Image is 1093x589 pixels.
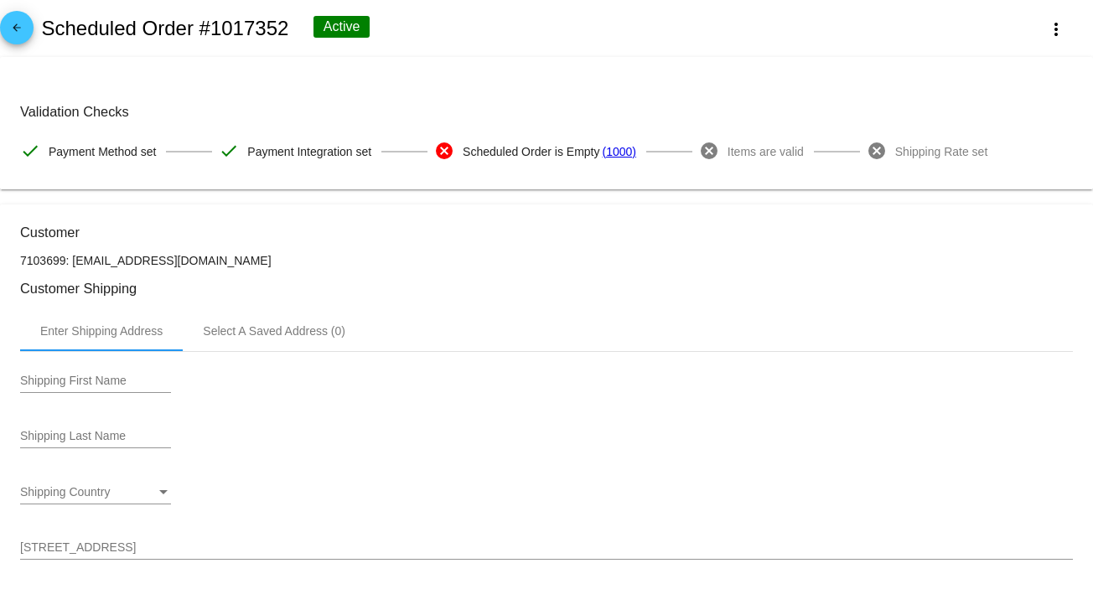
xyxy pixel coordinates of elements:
[219,141,239,161] mat-icon: check
[434,141,454,161] mat-icon: cancel
[699,141,719,161] mat-icon: cancel
[20,375,171,388] input: Shipping First Name
[20,486,171,499] mat-select: Shipping Country
[895,134,988,169] span: Shipping Rate set
[313,16,370,38] div: Active
[41,17,288,40] h2: Scheduled Order #1017352
[7,22,27,42] mat-icon: arrow_back
[20,141,40,161] mat-icon: check
[20,225,1073,240] h3: Customer
[40,324,163,338] div: Enter Shipping Address
[20,281,1073,297] h3: Customer Shipping
[1046,19,1066,39] mat-icon: more_vert
[463,134,599,169] span: Scheduled Order is Empty
[20,430,171,443] input: Shipping Last Name
[20,104,1073,120] h3: Validation Checks
[20,485,110,499] span: Shipping Country
[602,134,635,169] a: (1000)
[203,324,345,338] div: Select A Saved Address (0)
[867,141,887,161] mat-icon: cancel
[49,134,156,169] span: Payment Method set
[20,541,1073,555] input: Shipping Street 1
[247,134,371,169] span: Payment Integration set
[728,134,804,169] span: Items are valid
[20,254,1073,267] p: 7103699: [EMAIL_ADDRESS][DOMAIN_NAME]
